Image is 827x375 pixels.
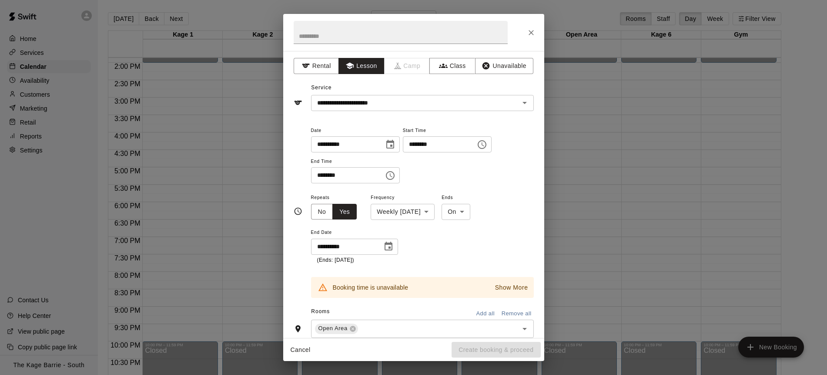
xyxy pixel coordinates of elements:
span: Service [311,84,331,91]
button: Choose date, selected date is Sep 17, 2025 [382,136,399,153]
div: Open Area [315,324,358,334]
svg: Timing [294,207,302,216]
span: End Time [311,156,400,168]
button: Choose time, selected time is 10:00 PM [382,167,399,184]
button: Choose date, selected date is Dec 17, 2025 [380,238,397,255]
span: Start Time [403,125,492,137]
button: Open [519,323,531,335]
button: No [311,204,333,220]
span: Open Area [315,324,351,333]
button: Add all [472,307,499,321]
svg: Service [294,98,302,107]
svg: Rooms [294,324,302,333]
p: (Ends: [DATE]) [317,256,392,265]
div: Booking time is unavailable [333,280,408,295]
button: Open [519,97,531,109]
span: Ends [442,192,470,204]
button: Rental [294,58,339,74]
button: Unavailable [475,58,533,74]
div: outlined button group [311,204,357,220]
button: Class [429,58,475,74]
div: On [442,204,470,220]
div: Weekly [DATE] [371,204,435,220]
button: Show More [493,281,530,294]
button: Cancel [287,342,315,358]
span: Date [311,125,400,137]
button: Close [523,25,539,41]
p: Show More [495,283,528,292]
button: Remove all [499,307,534,321]
button: Lesson [338,58,384,74]
span: Frequency [371,192,435,204]
span: Repeats [311,192,364,204]
span: End Date [311,227,398,239]
button: Yes [332,204,357,220]
span: Camps can only be created in the Services page [385,58,430,74]
span: Rooms [311,308,330,314]
button: Choose time, selected time is 8:00 PM [473,136,491,153]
